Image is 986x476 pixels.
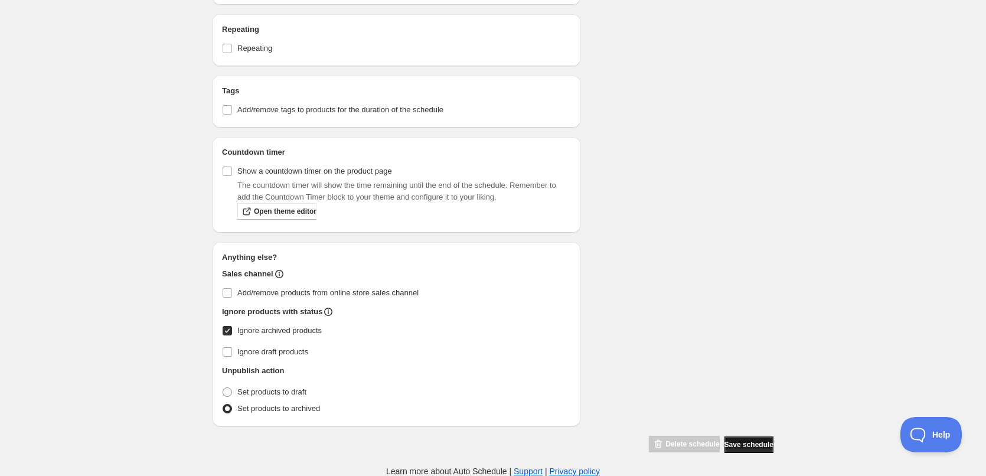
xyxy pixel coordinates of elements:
span: Ignore draft products [237,347,308,356]
span: Repeating [237,44,272,53]
span: Save schedule [724,440,773,449]
h2: Tags [222,85,571,97]
a: Support [514,467,543,476]
a: Privacy policy [550,467,600,476]
span: Open theme editor [254,207,316,216]
span: Add/remove products from online store sales channel [237,288,419,297]
span: Set products to archived [237,404,320,413]
h2: Unpublish action [222,365,284,377]
p: The countdown timer will show the time remaining until the end of the schedule. Remember to add t... [237,180,571,203]
a: Open theme editor [237,203,316,220]
span: Show a countdown timer on the product page [237,167,392,175]
span: Ignore archived products [237,326,322,335]
h2: Anything else? [222,252,571,263]
h2: Repeating [222,24,571,35]
h2: Sales channel [222,268,273,280]
h2: Ignore products with status [222,306,322,318]
h2: Countdown timer [222,146,571,158]
span: Set products to draft [237,387,306,396]
iframe: Toggle Customer Support [900,417,962,452]
span: Add/remove tags to products for the duration of the schedule [237,105,443,114]
button: Save schedule [724,436,773,453]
